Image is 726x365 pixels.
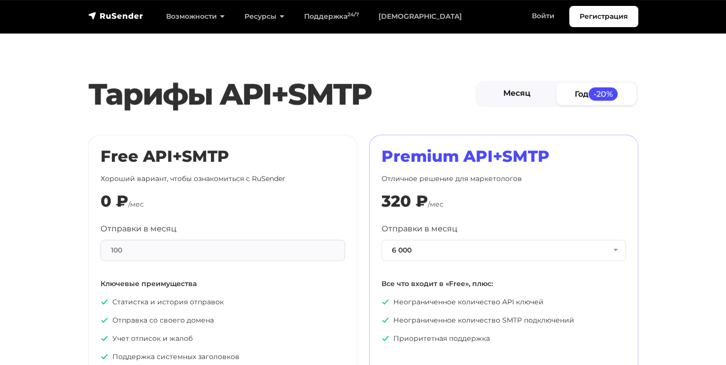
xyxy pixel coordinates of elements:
[477,83,557,105] a: Месяц
[101,279,345,289] p: Ключевые преимущества
[347,11,359,18] sup: 24/7
[381,333,626,344] p: Приоритетная поддержка
[101,315,345,326] p: Отправка со своего домена
[522,6,564,26] a: Войти
[128,200,144,209] span: /мес
[101,297,345,307] p: Статистка и история отправок
[101,352,345,362] p: Поддержка системных заголовков
[381,315,626,326] p: Неограниченное количество SMTP подключений
[156,6,235,27] a: Возможности
[101,192,128,211] div: 0 ₽
[101,147,345,166] h2: Free API+SMTP
[235,6,294,27] a: Ресурсы
[88,11,143,21] img: RuSender
[369,6,472,27] a: [DEMOGRAPHIC_DATA]
[101,333,345,344] p: Учет отписок и жалоб
[569,6,638,27] a: Регистрация
[101,174,345,184] p: Хороший вариант, чтобы ознакомиться с RuSender
[381,192,428,211] div: 320 ₽
[381,223,457,235] label: Отправки в месяц
[381,334,389,342] img: icon-ok.svg
[101,353,108,361] img: icon-ok.svg
[381,279,626,289] p: Все что входит в «Free», плюс:
[101,223,176,235] label: Отправки в месяц
[101,298,108,306] img: icon-ok.svg
[101,334,108,342] img: icon-ok.svg
[381,297,626,307] p: Неограниченное количество API ключей
[381,298,389,306] img: icon-ok.svg
[381,174,626,184] p: Отличное решение для маркетологов
[556,83,636,105] a: Год
[381,240,626,261] button: 6 000
[381,316,389,324] img: icon-ok.svg
[588,87,618,101] span: -20%
[428,200,444,209] span: /мес
[381,147,626,166] h2: Premium API+SMTP
[101,316,108,324] img: icon-ok.svg
[294,6,369,27] a: Поддержка24/7
[88,76,475,112] h2: Тарифы API+SMTP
